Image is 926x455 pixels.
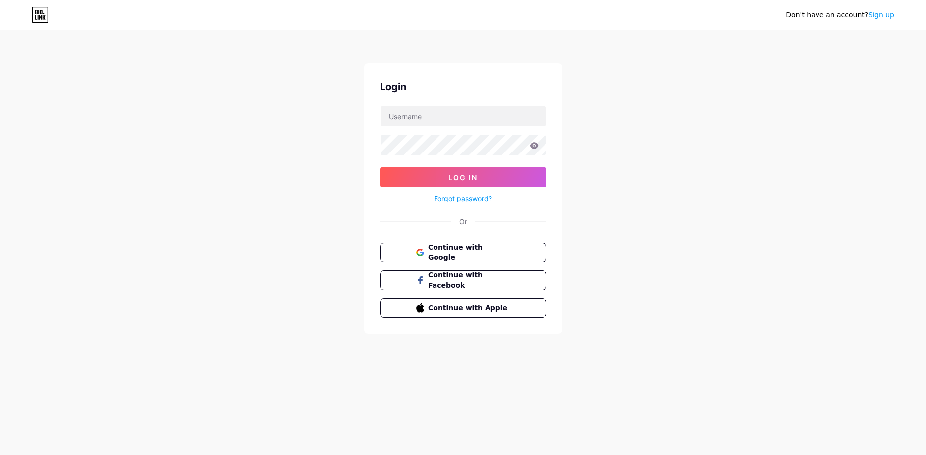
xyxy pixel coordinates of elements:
div: Don't have an account? [786,10,894,20]
button: Continue with Google [380,243,546,262]
span: Log In [448,173,478,182]
span: Continue with Facebook [428,270,510,291]
button: Log In [380,167,546,187]
a: Sign up [868,11,894,19]
div: Login [380,79,546,94]
a: Forgot password? [434,193,492,203]
input: Username [381,106,546,126]
button: Continue with Apple [380,298,546,318]
button: Continue with Facebook [380,270,546,290]
span: Continue with Google [428,242,510,263]
span: Continue with Apple [428,303,510,313]
div: Or [459,216,467,227]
